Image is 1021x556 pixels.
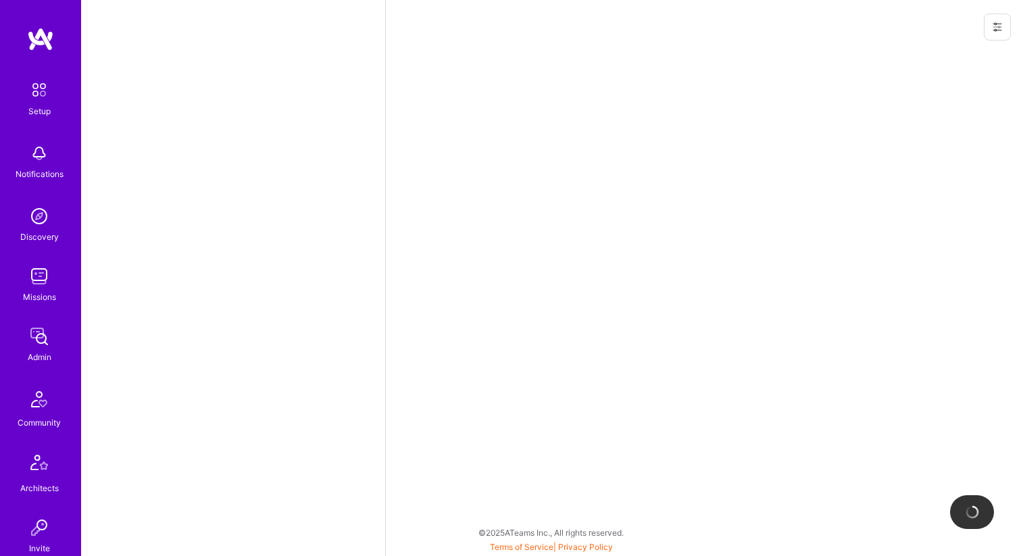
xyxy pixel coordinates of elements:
[26,323,53,350] img: admin teamwork
[26,140,53,167] img: bell
[23,449,55,481] img: Architects
[81,515,1021,549] div: © 2025 ATeams Inc., All rights reserved.
[18,415,61,430] div: Community
[28,350,51,364] div: Admin
[25,76,53,104] img: setup
[26,203,53,230] img: discovery
[28,104,51,118] div: Setup
[27,27,54,51] img: logo
[23,290,56,304] div: Missions
[20,481,59,495] div: Architects
[490,542,553,552] a: Terms of Service
[26,263,53,290] img: teamwork
[20,230,59,244] div: Discovery
[558,542,613,552] a: Privacy Policy
[490,542,613,552] span: |
[16,167,64,181] div: Notifications
[29,541,50,555] div: Invite
[966,505,979,519] img: loading
[23,383,55,415] img: Community
[26,514,53,541] img: Invite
